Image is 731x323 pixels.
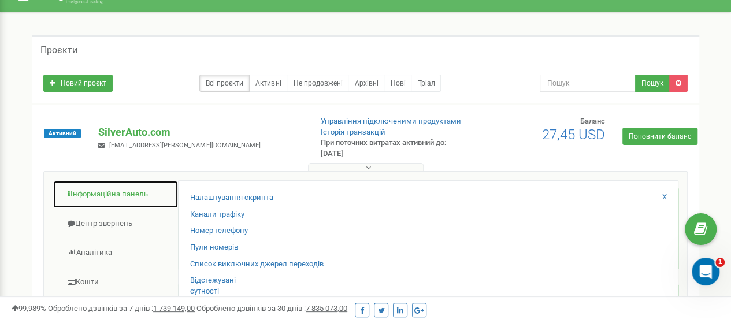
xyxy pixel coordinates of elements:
[542,127,605,143] span: 27,45 USD
[249,75,287,92] a: Активні
[153,304,195,313] u: 1 739 149,00
[53,268,179,296] a: Кошти
[109,142,260,149] span: [EMAIL_ADDRESS][PERSON_NAME][DOMAIN_NAME]
[715,258,725,267] span: 1
[199,75,250,92] a: Всі проєкти
[540,75,636,92] input: Пошук
[411,75,441,92] a: Тріал
[190,259,324,270] a: Список виключних джерел переходів
[44,129,81,138] span: Активний
[306,304,347,313] u: 7 835 073,00
[190,225,248,236] a: Номер телефону
[635,75,670,92] button: Пошук
[190,242,238,253] a: Пули номерів
[196,304,347,313] span: Оброблено дзвінків за 30 днів :
[287,75,348,92] a: Не продовжені
[662,192,667,203] a: X
[321,138,469,159] p: При поточних витратах активний до: [DATE]
[12,304,46,313] span: 99,989%
[190,275,236,296] a: Відстежуванісутності
[321,117,461,125] a: Управління підключеними продуктами
[98,125,302,140] p: SilverAuto.сom
[348,75,384,92] a: Архівні
[622,128,697,145] a: Поповнити баланс
[40,45,77,55] h5: Проєкти
[190,209,244,220] a: Канали трафіку
[53,210,179,238] a: Центр звернень
[384,75,411,92] a: Нові
[321,128,385,136] a: Історія транзакцій
[692,258,719,285] iframe: Intercom live chat
[580,117,605,125] span: Баланс
[48,304,195,313] span: Оброблено дзвінків за 7 днів :
[53,239,179,267] a: Аналiтика
[190,192,273,203] a: Налаштування скрипта
[53,180,179,209] a: Інформаційна панель
[43,75,113,92] a: Новий проєкт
